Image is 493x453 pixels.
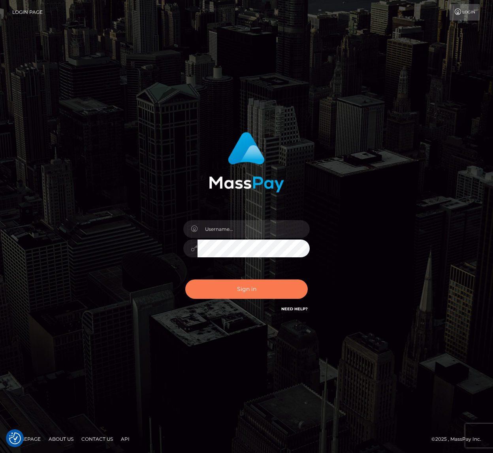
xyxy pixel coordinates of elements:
[185,279,308,299] button: Sign in
[78,433,116,445] a: Contact Us
[209,132,284,193] img: MassPay Login
[281,306,308,311] a: Need Help?
[9,433,44,445] a: Homepage
[118,433,133,445] a: API
[431,435,487,444] div: © 2025 , MassPay Inc.
[9,432,21,444] img: Revisit consent button
[198,220,310,238] input: Username...
[12,4,43,21] a: Login Page
[9,432,21,444] button: Consent Preferences
[450,4,480,21] a: Login
[45,433,77,445] a: About Us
